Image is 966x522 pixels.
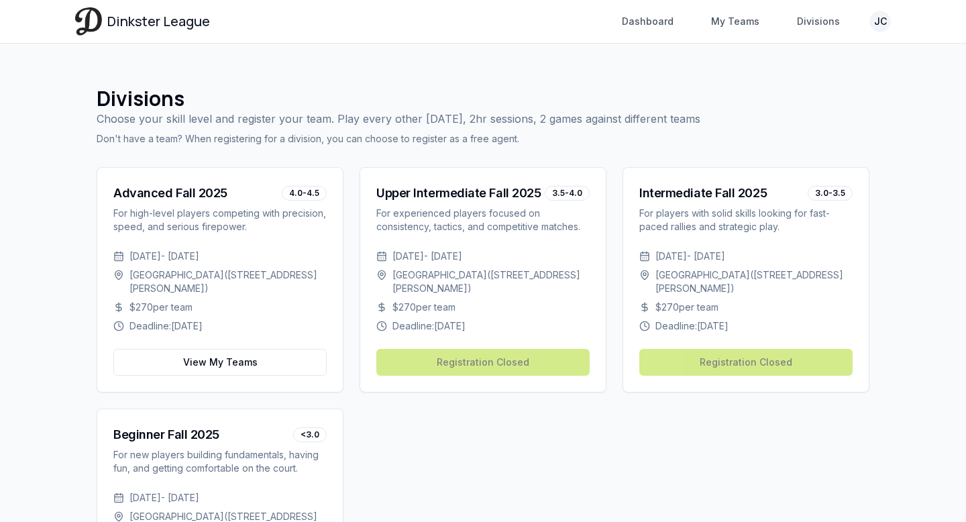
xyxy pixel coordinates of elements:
[113,349,327,376] a: View My Teams
[129,491,199,505] span: [DATE] - [DATE]
[97,111,700,127] p: Choose your skill level and register your team. Play every other [DATE], 2hr sessions, 2 games ag...
[75,7,102,35] img: Dinkster
[392,301,455,314] span: $ 270 per team
[129,301,193,314] span: $ 270 per team
[808,186,853,201] div: 3.0-3.5
[113,425,219,444] div: Beginner Fall 2025
[129,319,203,333] span: Deadline: [DATE]
[97,132,700,146] p: Don't have a team? When registering for a division, you can choose to register as a free agent.
[392,268,590,295] span: [GEOGRAPHIC_DATA] ( [STREET_ADDRESS][PERSON_NAME] )
[703,9,767,34] a: My Teams
[107,12,210,31] span: Dinkster League
[614,9,682,34] a: Dashboard
[639,184,767,203] div: Intermediate Fall 2025
[869,11,891,32] button: JC
[655,250,725,263] span: [DATE] - [DATE]
[293,427,327,442] div: <3.0
[545,186,590,201] div: 3.5-4.0
[655,319,729,333] span: Deadline: [DATE]
[655,268,853,295] span: [GEOGRAPHIC_DATA] ( [STREET_ADDRESS][PERSON_NAME] )
[392,319,466,333] span: Deadline: [DATE]
[789,9,848,34] a: Divisions
[129,250,199,263] span: [DATE] - [DATE]
[113,448,327,475] div: For new players building fundamentals, having fun, and getting comfortable on the court.
[113,184,227,203] div: Advanced Fall 2025
[376,207,590,233] div: For experienced players focused on consistency, tactics, and competitive matches.
[639,207,853,233] div: For players with solid skills looking for fast-paced rallies and strategic play.
[75,7,210,35] a: Dinkster League
[655,301,718,314] span: $ 270 per team
[282,186,327,201] div: 4.0-4.5
[392,250,462,263] span: [DATE] - [DATE]
[113,207,327,233] div: For high-level players competing with precision, speed, and serious firepower.
[97,87,700,111] h1: Divisions
[129,268,327,295] span: [GEOGRAPHIC_DATA] ( [STREET_ADDRESS][PERSON_NAME] )
[376,184,541,203] div: Upper Intermediate Fall 2025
